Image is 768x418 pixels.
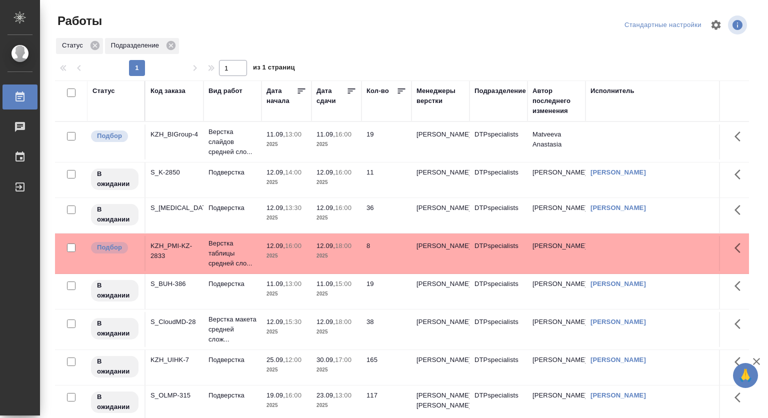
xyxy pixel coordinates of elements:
p: 16:00 [335,204,351,211]
div: Статус [56,38,103,54]
div: Можно подбирать исполнителей [90,129,139,143]
p: 18:00 [335,242,351,249]
p: 2025 [266,327,306,337]
td: 19 [361,124,411,159]
td: DTPspecialists [469,162,527,197]
button: Здесь прячутся важные кнопки [728,198,752,222]
button: Здесь прячутся важные кнопки [728,162,752,186]
div: Исполнитель назначен, приступать к работе пока рано [90,390,139,414]
p: 12.09, [316,168,335,176]
div: Исполнитель назначен, приступать к работе пока рано [90,279,139,302]
p: Верстка таблицы средней сло... [208,238,256,268]
div: KZH_BIGroup-4 [150,129,198,139]
p: Подразделение [111,40,162,50]
p: 2025 [316,289,356,299]
div: Подразделение [474,86,526,96]
div: Дата начала [266,86,296,106]
p: 11.09, [316,280,335,287]
p: 11.09, [266,280,285,287]
div: KZH_PMI-KZ-2833 [150,241,198,261]
td: 38 [361,312,411,347]
p: Подверстка [208,203,256,213]
p: 14:00 [285,168,301,176]
button: Здесь прячутся важные кнопки [728,385,752,409]
div: S_CloudMD-28 [150,317,198,327]
p: 30.09, [316,356,335,363]
p: 2025 [266,177,306,187]
td: DTPspecialists [469,312,527,347]
td: 165 [361,350,411,385]
p: 16:00 [335,168,351,176]
p: 13:30 [285,204,301,211]
div: KZH_UIHK-7 [150,355,198,365]
p: Верстка слайдов средней сло... [208,127,256,157]
td: [PERSON_NAME] [527,350,585,385]
p: 11.09, [266,130,285,138]
p: 2025 [316,327,356,337]
div: Исполнитель назначен, приступать к работе пока рано [90,355,139,378]
p: 16:00 [335,130,351,138]
td: DTPspecialists [469,274,527,309]
p: [PERSON_NAME] [416,129,464,139]
button: Здесь прячутся важные кнопки [728,236,752,260]
p: [PERSON_NAME] [416,279,464,289]
a: [PERSON_NAME] [590,168,646,176]
p: 12.09, [316,318,335,325]
td: Matveeva Anastasia [527,124,585,159]
a: [PERSON_NAME] [590,318,646,325]
p: Подверстка [208,167,256,177]
div: S_[MEDICAL_DATA]-35 [150,203,198,213]
button: Здесь прячутся важные кнопки [728,350,752,374]
button: Здесь прячутся важные кнопки [728,274,752,298]
td: 36 [361,198,411,233]
td: [PERSON_NAME] [527,162,585,197]
div: split button [622,17,704,33]
div: Автор последнего изменения [532,86,580,116]
p: Подверстка [208,355,256,365]
div: S_K-2850 [150,167,198,177]
div: Исполнитель назначен, приступать к работе пока рано [90,317,139,340]
div: Дата сдачи [316,86,346,106]
p: 19.09, [266,391,285,399]
p: Подбор [97,131,122,141]
div: Кол-во [366,86,389,96]
p: 13:00 [335,391,351,399]
p: 2025 [316,177,356,187]
button: Здесь прячутся важные кнопки [728,312,752,336]
p: 25.09, [266,356,285,363]
p: [PERSON_NAME] [416,317,464,327]
p: 2025 [266,289,306,299]
p: В ожидании [97,356,132,376]
td: 11 [361,162,411,197]
p: 11.09, [316,130,335,138]
td: DTPspecialists [469,124,527,159]
p: [PERSON_NAME] [416,167,464,177]
p: 13:00 [285,130,301,138]
p: 12.09, [266,242,285,249]
p: Подверстка [208,390,256,400]
button: 🙏 [733,363,758,388]
p: 15:00 [335,280,351,287]
p: [PERSON_NAME] [416,355,464,365]
p: 15:30 [285,318,301,325]
p: 2025 [316,251,356,261]
a: [PERSON_NAME] [590,391,646,399]
p: 16:00 [285,242,301,249]
div: Статус [92,86,115,96]
td: DTPspecialists [469,198,527,233]
td: DTPspecialists [469,236,527,271]
p: 12.09, [266,168,285,176]
div: Подразделение [105,38,179,54]
td: 19 [361,274,411,309]
div: S_BUH-386 [150,279,198,289]
p: 12.09, [316,242,335,249]
span: Работы [55,13,102,29]
td: 8 [361,236,411,271]
p: Верстка макета средней слож... [208,314,256,344]
p: 2025 [266,251,306,261]
p: 2025 [316,400,356,410]
p: 2025 [266,139,306,149]
p: [PERSON_NAME], [PERSON_NAME] [416,390,464,410]
p: В ожидании [97,392,132,412]
p: 2025 [266,213,306,223]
